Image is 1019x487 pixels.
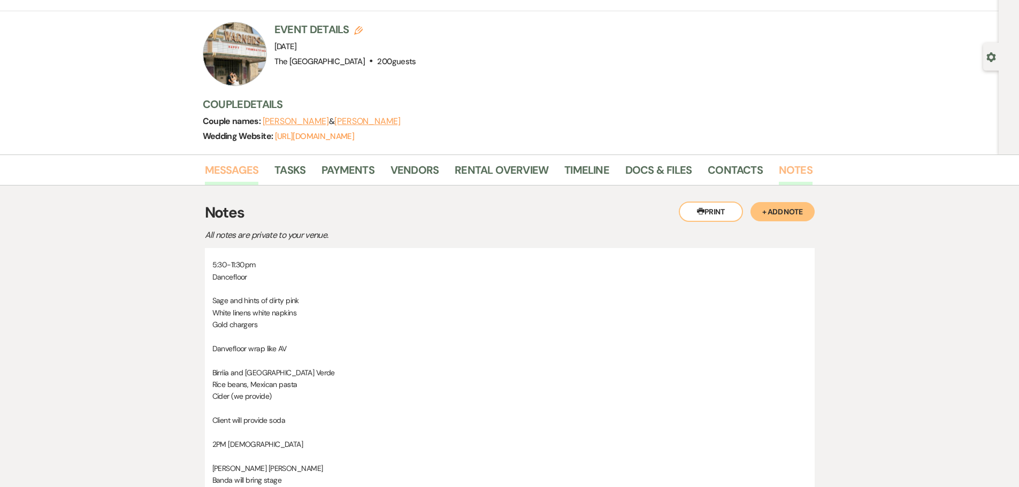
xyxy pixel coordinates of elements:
span: & [263,116,401,127]
span: Couple names: [203,115,263,127]
span: The [GEOGRAPHIC_DATA] [274,56,365,67]
a: Contacts [708,161,763,185]
p: Client will provide soda [212,414,807,426]
p: [PERSON_NAME] [PERSON_NAME] [212,462,807,474]
span: [DATE] [274,41,297,52]
button: [PERSON_NAME] [334,117,401,126]
button: [PERSON_NAME] [263,117,329,126]
p: Dancefloor [212,271,807,283]
p: Banda will bring stage [212,474,807,486]
a: Docs & Files [625,161,692,185]
span: 200 guests [377,56,416,67]
p: White linens white napkins [212,307,807,319]
button: Print [679,202,743,222]
p: 5:30-11:30pm [212,259,807,270]
a: Timeline [564,161,609,185]
p: All notes are private to your venue. [205,228,579,242]
p: Birriia and [GEOGRAPHIC_DATA] Verde [212,367,807,378]
p: 2PM [DEMOGRAPHIC_DATA] [212,438,807,450]
span: Wedding Website: [203,130,275,142]
button: Open lead details [986,51,996,61]
p: Rice beans, Mexican pasta [212,378,807,390]
a: Rental Overview [455,161,548,185]
a: Payments [321,161,374,185]
a: [URL][DOMAIN_NAME] [275,131,354,142]
button: + Add Note [750,202,815,221]
a: Vendors [390,161,439,185]
a: Messages [205,161,259,185]
p: Danvefloor wrap like AV [212,343,807,354]
p: Sage and hints of dirty pink [212,295,807,306]
h3: Notes [205,202,815,224]
p: Gold chargers [212,319,807,330]
h3: Couple Details [203,97,802,112]
a: Notes [779,161,813,185]
p: Cider (we provide) [212,390,807,402]
h3: Event Details [274,22,416,37]
a: Tasks [274,161,305,185]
